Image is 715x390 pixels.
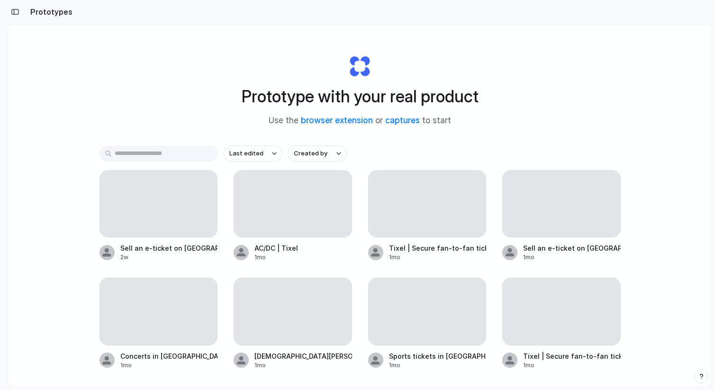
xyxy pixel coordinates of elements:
button: Last edited [224,145,282,162]
span: Use the or to start [269,115,451,127]
div: 1mo [254,361,352,370]
button: Created by [288,145,347,162]
a: Sports tickets in [GEOGRAPHIC_DATA] | [GEOGRAPHIC_DATA]1mo [368,278,487,369]
a: Concerts in [GEOGRAPHIC_DATA] | [GEOGRAPHIC_DATA]1mo [100,278,218,369]
div: 1mo [389,253,487,262]
a: Sell an e-ticket on [GEOGRAPHIC_DATA] | [GEOGRAPHIC_DATA]2w [100,170,218,262]
div: AC/DC | Tixel [254,243,298,253]
a: AC/DC | Tixel1mo [234,170,352,262]
div: Tixel | Secure fan-to-fan ticket resale to live events [389,243,487,253]
div: 1mo [254,253,298,262]
span: Last edited [229,149,263,158]
div: Sell an e-ticket on [GEOGRAPHIC_DATA] | [GEOGRAPHIC_DATA] [523,243,621,253]
a: browser extension [301,116,373,125]
div: Sell an e-ticket on [GEOGRAPHIC_DATA] | [GEOGRAPHIC_DATA] [120,243,218,253]
a: Sell an e-ticket on [GEOGRAPHIC_DATA] | [GEOGRAPHIC_DATA]1mo [502,170,621,262]
a: [DEMOGRAPHIC_DATA][PERSON_NAME] | Tixel1mo [234,278,352,369]
h2: Prototypes [27,6,72,18]
a: captures [385,116,420,125]
div: [DEMOGRAPHIC_DATA][PERSON_NAME] | Tixel [254,351,352,361]
div: 1mo [389,361,487,370]
div: 2w [120,253,218,262]
a: Tixel | Secure fan-to-fan ticket resale to live events1mo [368,170,487,262]
div: 1mo [523,361,621,370]
div: 1mo [120,361,218,370]
span: Created by [294,149,327,158]
h1: Prototype with your real product [242,84,479,109]
div: Tixel | Secure fan-to-fan ticket resale to live events [523,351,621,361]
div: Sports tickets in [GEOGRAPHIC_DATA] | [GEOGRAPHIC_DATA] [389,351,487,361]
div: Concerts in [GEOGRAPHIC_DATA] | [GEOGRAPHIC_DATA] [120,351,218,361]
a: Tixel | Secure fan-to-fan ticket resale to live events1mo [502,278,621,369]
div: 1mo [523,253,621,262]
